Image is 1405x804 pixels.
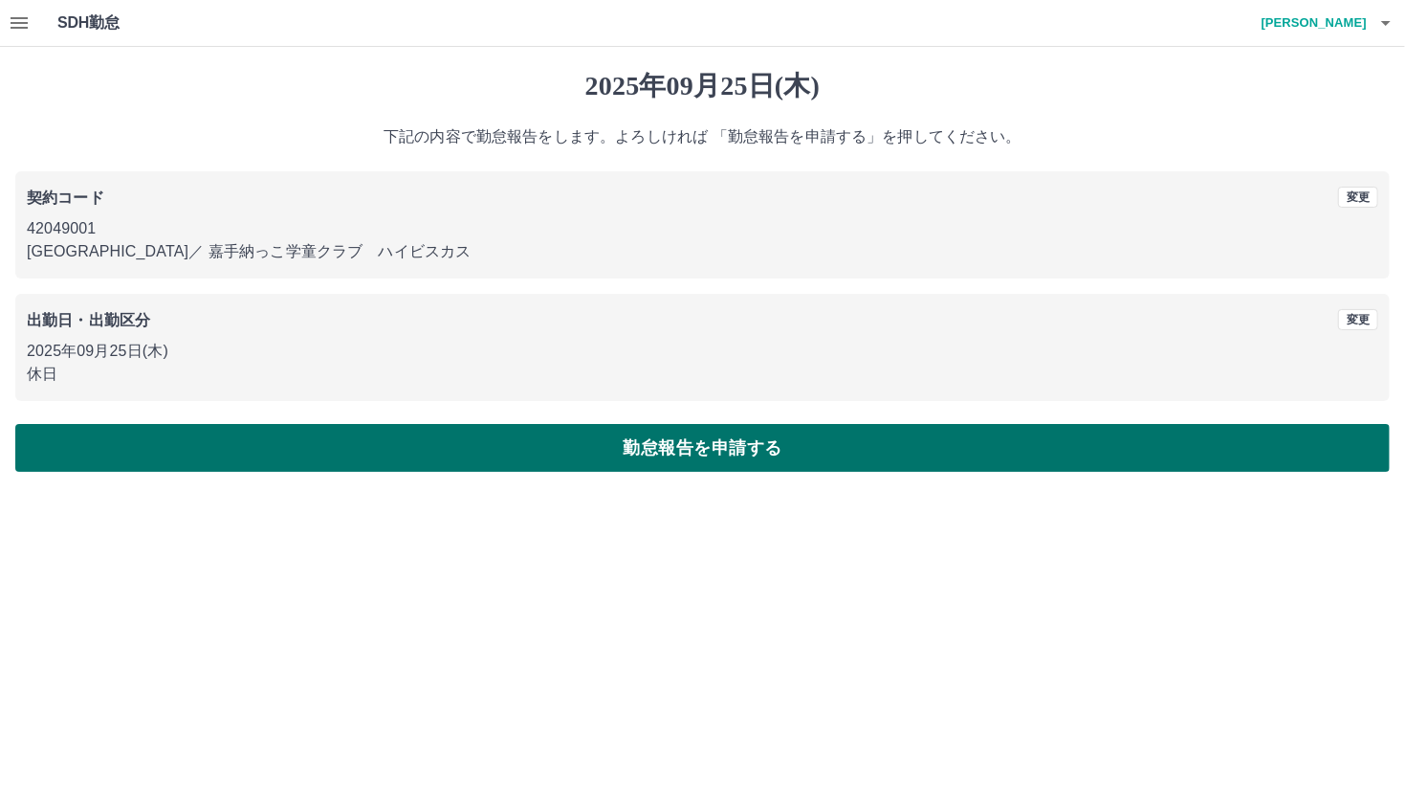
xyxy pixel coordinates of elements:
[27,312,150,328] b: 出勤日・出勤区分
[27,190,104,206] b: 契約コード
[27,217,1378,240] p: 42049001
[27,340,1378,363] p: 2025年09月25日(木)
[1338,309,1378,330] button: 変更
[1338,187,1378,208] button: 変更
[15,125,1390,148] p: 下記の内容で勤怠報告をします。よろしければ 「勤怠報告を申請する」を押してください。
[27,240,1378,263] p: [GEOGRAPHIC_DATA] ／ 嘉手納っこ学童クラブ ハイビスカス
[27,363,1378,386] p: 休日
[15,424,1390,472] button: 勤怠報告を申請する
[15,70,1390,102] h1: 2025年09月25日(木)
